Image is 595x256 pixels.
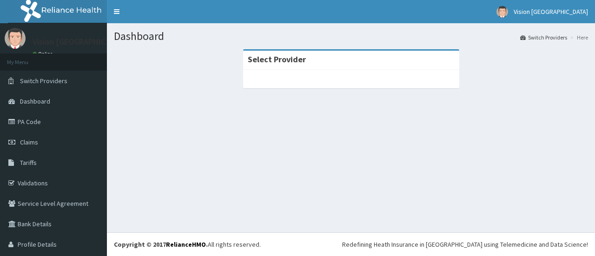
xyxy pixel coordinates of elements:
[520,33,567,41] a: Switch Providers
[114,240,208,249] strong: Copyright © 2017 .
[496,6,508,18] img: User Image
[166,240,206,249] a: RelianceHMO
[5,28,26,49] img: User Image
[20,138,38,146] span: Claims
[248,54,306,65] strong: Select Provider
[33,51,55,57] a: Online
[568,33,588,41] li: Here
[114,30,588,42] h1: Dashboard
[20,97,50,105] span: Dashboard
[20,158,37,167] span: Tariffs
[20,77,67,85] span: Switch Providers
[33,38,132,46] p: Vision [GEOGRAPHIC_DATA]
[514,7,588,16] span: Vision [GEOGRAPHIC_DATA]
[107,232,595,256] footer: All rights reserved.
[342,240,588,249] div: Redefining Heath Insurance in [GEOGRAPHIC_DATA] using Telemedicine and Data Science!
